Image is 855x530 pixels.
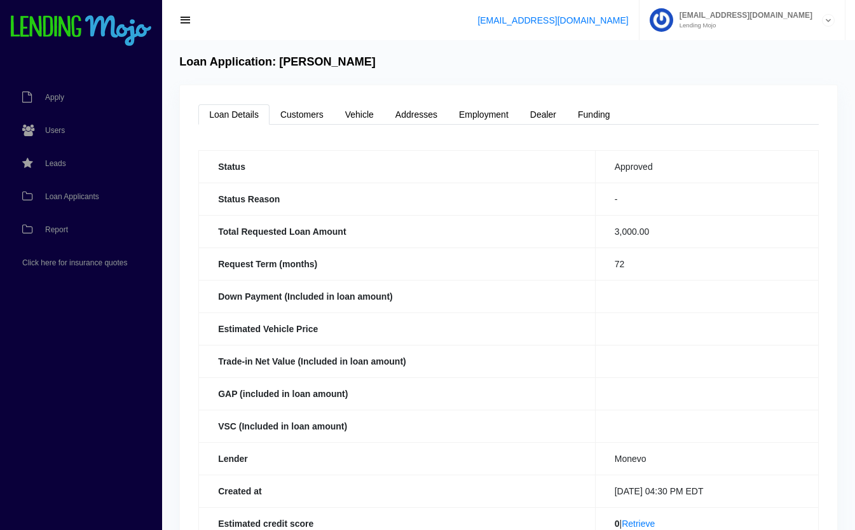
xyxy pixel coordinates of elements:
[385,104,448,125] a: Addresses
[448,104,519,125] a: Employment
[270,104,334,125] a: Customers
[673,22,812,29] small: Lending Mojo
[45,160,66,167] span: Leads
[199,475,596,507] th: Created at
[334,104,385,125] a: Vehicle
[199,248,596,280] th: Request Term (months)
[477,15,628,25] a: [EMAIL_ADDRESS][DOMAIN_NAME]
[595,150,818,183] td: Approved
[199,215,596,248] th: Total Requested Loan Amount
[199,345,596,377] th: Trade-in Net Value (Included in loan amount)
[45,226,68,234] span: Report
[615,519,620,529] b: 0
[45,94,64,101] span: Apply
[595,442,818,475] td: Monevo
[567,104,621,125] a: Funding
[595,183,818,215] td: -
[199,442,596,475] th: Lender
[179,55,376,69] h4: Loan Application: [PERSON_NAME]
[595,215,818,248] td: 3,000.00
[10,15,153,47] img: logo-small.png
[199,183,596,215] th: Status Reason
[595,248,818,280] td: 72
[199,377,596,410] th: GAP (included in loan amount)
[199,280,596,312] th: Down Payment (Included in loan amount)
[622,519,655,529] a: Retrieve
[650,8,673,32] img: Profile image
[198,104,270,125] a: Loan Details
[22,259,127,267] span: Click here for insurance quotes
[519,104,567,125] a: Dealer
[595,475,818,507] td: [DATE] 04:30 PM EDT
[199,410,596,442] th: VSC (Included in loan amount)
[199,312,596,345] th: Estimated Vehicle Price
[199,150,596,183] th: Status
[45,193,99,200] span: Loan Applicants
[45,127,65,134] span: Users
[673,11,812,19] span: [EMAIL_ADDRESS][DOMAIN_NAME]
